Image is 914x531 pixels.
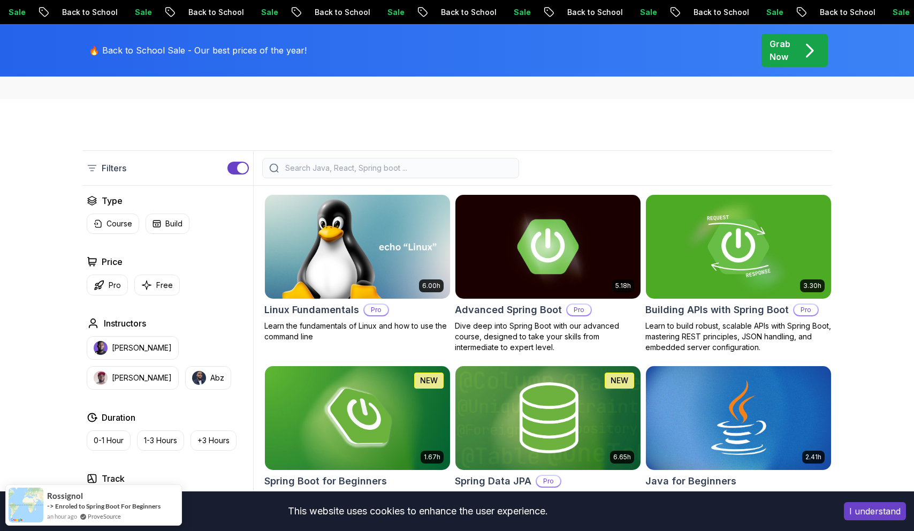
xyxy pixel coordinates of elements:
[420,375,438,386] p: NEW
[627,7,661,18] p: Sale
[8,499,828,523] div: This website uses cookies to enhance the user experience.
[500,7,535,18] p: Sale
[88,512,121,521] a: ProveSource
[455,302,562,317] h2: Advanced Spring Boot
[87,366,179,390] button: instructor img[PERSON_NAME]
[613,453,631,461] p: 6.65h
[264,474,387,489] h2: Spring Boot for Beginners
[455,194,641,353] a: Advanced Spring Boot card5.18hAdvanced Spring BootProDive deep into Spring Boot with our advanced...
[102,162,126,175] p: Filters
[248,7,282,18] p: Sale
[455,195,641,299] img: Advanced Spring Boot card
[265,366,450,470] img: Spring Boot for Beginners card
[265,195,450,299] img: Linux Fundamentals card
[102,255,123,268] h2: Price
[455,366,641,513] a: Spring Data JPA card6.65hNEWSpring Data JPAProMaster database management, advanced querying, and ...
[94,371,108,385] img: instructor img
[455,474,531,489] h2: Spring Data JPA
[645,302,789,317] h2: Building APIs with Spring Boot
[112,373,172,383] p: [PERSON_NAME]
[87,336,179,360] button: instructor img[PERSON_NAME]
[89,44,307,57] p: 🔥 Back to School Sale - Our best prices of the year!
[144,435,177,446] p: 1-3 Hours
[104,317,146,330] h2: Instructors
[49,7,121,18] p: Back to School
[185,366,231,390] button: instructor imgAbz
[645,474,736,489] h2: Java for Beginners
[9,488,43,522] img: provesource social proof notification image
[94,341,108,355] img: instructor img
[374,7,408,18] p: Sale
[844,502,906,520] button: Accept cookies
[879,7,913,18] p: Sale
[87,430,131,451] button: 0-1 Hour
[87,275,128,295] button: Pro
[301,7,374,18] p: Back to School
[645,366,832,513] a: Java for Beginners card2.41hJava for BeginnersBeginner-friendly Java course for essential program...
[264,302,359,317] h2: Linux Fundamentals
[55,502,161,511] a: Enroled to Spring Boot For Beginners
[645,321,832,353] p: Learn to build robust, scalable APIs with Spring Boot, mastering REST principles, JSON handling, ...
[364,305,388,315] p: Pro
[264,321,451,342] p: Learn the fundamentals of Linux and how to use the command line
[192,371,206,385] img: instructor img
[680,7,753,18] p: Back to School
[283,163,512,173] input: Search Java, React, Spring boot ...
[567,305,591,315] p: Pro
[646,195,831,299] img: Building APIs with Spring Boot card
[112,343,172,353] p: [PERSON_NAME]
[106,218,132,229] p: Course
[805,453,821,461] p: 2.41h
[646,366,831,470] img: Java for Beginners card
[537,476,560,487] p: Pro
[102,472,125,485] h2: Track
[121,7,156,18] p: Sale
[455,366,641,470] img: Spring Data JPA card
[175,7,248,18] p: Back to School
[197,435,230,446] p: +3 Hours
[210,373,224,383] p: Abz
[611,375,628,386] p: NEW
[102,194,123,207] h2: Type
[102,411,135,424] h2: Duration
[422,282,440,290] p: 6.00h
[615,282,631,290] p: 5.18h
[165,218,182,229] p: Build
[264,194,451,342] a: Linux Fundamentals card6.00hLinux FundamentalsProLearn the fundamentals of Linux and how to use t...
[803,282,821,290] p: 3.30h
[47,502,54,510] span: ->
[645,194,832,353] a: Building APIs with Spring Boot card3.30hBuilding APIs with Spring BootProLearn to build robust, s...
[47,491,83,500] span: Rossignol
[770,37,790,63] p: Grab Now
[156,280,173,291] p: Free
[428,7,500,18] p: Back to School
[794,305,818,315] p: Pro
[264,366,451,513] a: Spring Boot for Beginners card1.67hNEWSpring Boot for BeginnersBuild a CRUD API with Spring Boot ...
[806,7,879,18] p: Back to School
[94,435,124,446] p: 0-1 Hour
[146,214,189,234] button: Build
[455,321,641,353] p: Dive deep into Spring Boot with our advanced course, designed to take your skills from intermedia...
[137,430,184,451] button: 1-3 Hours
[753,7,787,18] p: Sale
[424,453,440,461] p: 1.67h
[47,512,77,521] span: an hour ago
[191,430,237,451] button: +3 Hours
[87,214,139,234] button: Course
[134,275,180,295] button: Free
[554,7,627,18] p: Back to School
[109,280,121,291] p: Pro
